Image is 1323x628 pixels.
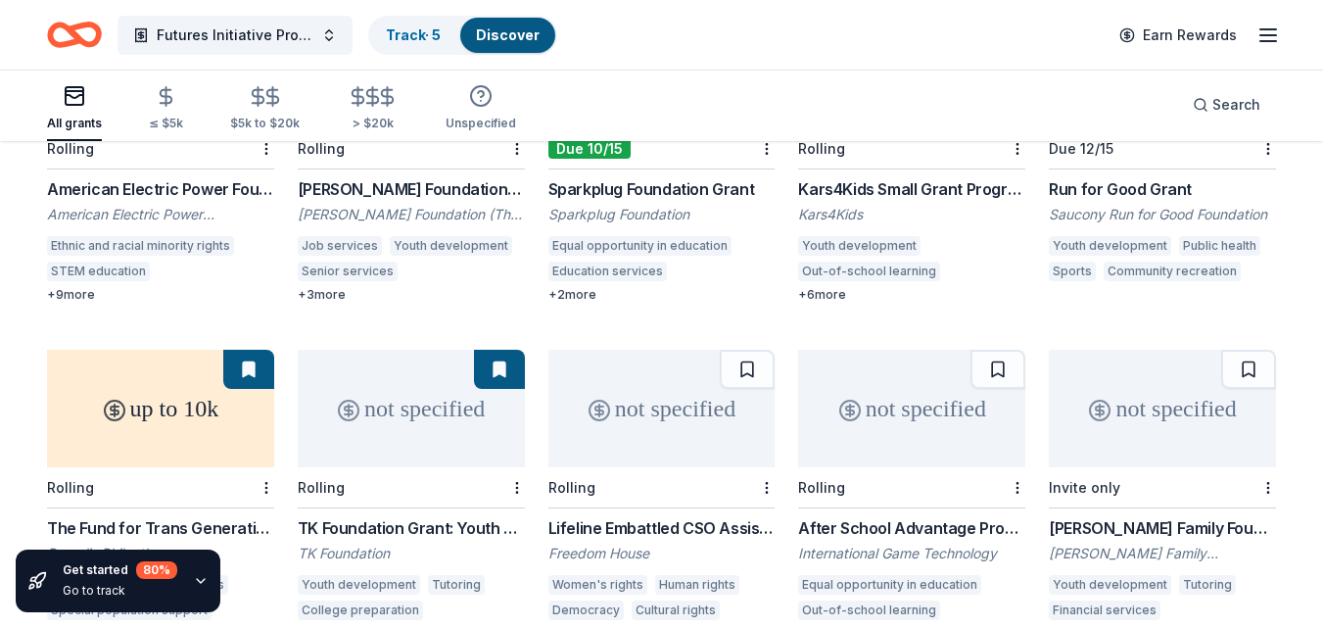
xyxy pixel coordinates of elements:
[655,575,739,595] div: Human rights
[446,76,516,141] button: Unspecified
[1049,516,1276,540] div: [PERSON_NAME] Family Foundation Grants
[548,138,631,159] div: Due 10/15
[1049,479,1120,496] div: Invite only
[548,11,776,303] a: 1k – 20kDue 10/15Sparkplug Foundation GrantSparkplug FoundationEqual opportunity in educationEduc...
[428,575,485,595] div: Tutoring
[548,544,776,563] div: Freedom House
[675,262,759,281] div: Human rights
[548,601,624,620] div: Democracy
[386,26,441,43] a: Track· 5
[298,262,398,281] div: Senior services
[548,575,647,595] div: Women's rights
[798,11,1025,303] a: 500 – 2kRollingKars4Kids Small Grant ProgramKars4KidsYouth developmentOut-of-school learning+6more
[298,516,525,540] div: TK Foundation Grant: Youth Development Grant
[149,116,183,131] div: ≤ $5k
[47,116,102,131] div: All grants
[63,583,177,599] div: Go to track
[1179,575,1236,595] div: Tutoring
[798,575,981,595] div: Equal opportunity in education
[1104,262,1241,281] div: Community recreation
[47,262,150,281] div: STEM education
[548,479,595,496] div: Rolling
[298,236,382,256] div: Job services
[798,544,1025,563] div: International Game Technology
[1049,601,1160,620] div: Financial services
[632,601,720,620] div: Cultural rights
[230,77,300,141] button: $5k to $20k
[798,205,1025,224] div: Kars4Kids
[368,16,557,55] button: Track· 5Discover
[47,236,234,256] div: Ethnic and racial minority rights
[47,12,102,58] a: Home
[1049,350,1276,467] div: not specified
[548,516,776,540] div: Lifeline Embattled CSO Assistance Fund
[298,479,345,496] div: Rolling
[298,544,525,563] div: TK Foundation
[1049,575,1171,595] div: Youth development
[1049,236,1171,256] div: Youth development
[47,11,274,303] a: not specifiedRollingAmerican Electric Power Foundation GrantsAmerican Electric Power FoundationEt...
[1049,262,1096,281] div: Sports
[390,236,512,256] div: Youth development
[149,77,183,141] button: ≤ $5k
[47,350,274,467] div: up to 10k
[47,76,102,141] button: All grants
[1049,177,1276,201] div: Run for Good Grant
[298,11,525,303] a: not specifiedRolling[PERSON_NAME] Foundation Grant[PERSON_NAME] Foundation (The [PERSON_NAME] Fou...
[446,116,516,131] div: Unspecified
[1049,11,1276,287] a: up to 10kDue 12/15Run for Good GrantSaucony Run for Good FoundationYouth developmentPublic health...
[298,350,525,467] div: not specified
[548,350,776,467] div: not specified
[798,516,1025,540] div: After School Advantage Program
[63,561,177,579] div: Get started
[798,177,1025,201] div: Kars4Kids Small Grant Program
[798,601,940,620] div: Out-of-school learning
[47,350,274,626] a: up to 10kRollingThe Fund for Trans Generations Rapid Response FundBorealis Philanthropy[DEMOGRAPH...
[1108,18,1249,53] a: Earn Rewards
[230,116,300,131] div: $5k to $20k
[47,140,94,157] div: Rolling
[47,287,274,303] div: + 9 more
[157,24,313,47] span: Futures Initiative Program
[798,287,1025,303] div: + 6 more
[798,140,845,157] div: Rolling
[347,77,399,141] button: > $20k
[298,205,525,224] div: [PERSON_NAME] Foundation (The [PERSON_NAME] Foundation)
[47,177,274,201] div: American Electric Power Foundation Grants
[47,479,94,496] div: Rolling
[548,262,667,281] div: Education services
[1049,544,1276,563] div: [PERSON_NAME] Family Foundation
[798,479,845,496] div: Rolling
[798,350,1025,467] div: not specified
[548,177,776,201] div: Sparkplug Foundation Grant
[298,601,423,620] div: College preparation
[1179,236,1260,256] div: Public health
[1212,93,1260,117] span: Search
[1049,350,1276,626] a: not specifiedInvite only[PERSON_NAME] Family Foundation Grants[PERSON_NAME] Family FoundationYout...
[798,262,940,281] div: Out-of-school learning
[298,177,525,201] div: [PERSON_NAME] Foundation Grant
[548,236,732,256] div: Equal opportunity in education
[298,140,345,157] div: Rolling
[548,287,776,303] div: + 2 more
[118,16,353,55] button: Futures Initiative Program
[1049,205,1276,224] div: Saucony Run for Good Foundation
[47,516,274,540] div: The Fund for Trans Generations Rapid Response Fund
[47,205,274,224] div: American Electric Power Foundation
[1049,140,1113,157] div: Due 12/15
[298,575,420,595] div: Youth development
[476,26,540,43] a: Discover
[548,205,776,224] div: Sparkplug Foundation
[798,236,921,256] div: Youth development
[1177,85,1276,124] button: Search
[347,116,399,131] div: > $20k
[298,287,525,303] div: + 3 more
[136,561,177,579] div: 80 %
